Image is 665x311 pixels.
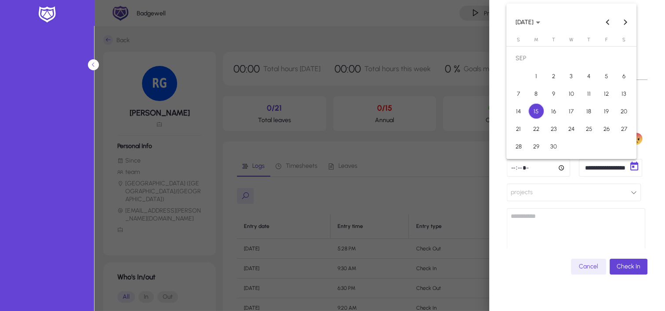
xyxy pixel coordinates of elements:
span: 30 [546,138,562,154]
button: Choose month and year [512,14,544,30]
span: 1 [528,68,544,84]
span: F [605,37,607,43]
td: SEP [510,50,633,67]
button: Sep 17, 2025 [563,102,580,120]
button: Sep 12, 2025 [598,85,615,102]
button: Sep 7, 2025 [510,85,527,102]
span: S [517,37,520,43]
span: 20 [616,103,632,119]
button: Sep 13, 2025 [615,85,633,102]
button: Sep 20, 2025 [615,102,633,120]
span: 21 [511,121,527,137]
span: 28 [511,138,527,154]
span: 19 [599,103,614,119]
span: 26 [599,121,614,137]
button: Sep 15, 2025 [527,102,545,120]
span: 12 [599,86,614,101]
span: 13 [616,86,632,101]
button: Sep 2, 2025 [545,67,563,85]
button: Sep 23, 2025 [545,120,563,137]
span: 14 [511,103,527,119]
button: Sep 10, 2025 [563,85,580,102]
button: Sep 16, 2025 [545,102,563,120]
button: Sep 25, 2025 [580,120,598,137]
span: 23 [546,121,562,137]
button: Sep 22, 2025 [527,120,545,137]
button: Sep 6, 2025 [615,67,633,85]
button: Sep 28, 2025 [510,137,527,155]
button: Sep 1, 2025 [527,67,545,85]
span: 22 [528,121,544,137]
span: 10 [563,86,579,101]
span: 17 [563,103,579,119]
button: Sep 26, 2025 [598,120,615,137]
button: Sep 9, 2025 [545,85,563,102]
button: Sep 11, 2025 [580,85,598,102]
button: Sep 8, 2025 [527,85,545,102]
span: 24 [563,121,579,137]
button: Sep 5, 2025 [598,67,615,85]
button: Sep 18, 2025 [580,102,598,120]
span: 18 [581,103,597,119]
span: 4 [581,68,597,84]
span: M [534,37,538,43]
span: 16 [546,103,562,119]
span: 2 [546,68,562,84]
span: 25 [581,121,597,137]
span: 7 [511,86,527,101]
span: 9 [546,86,562,101]
span: T [587,37,590,43]
button: Sep 29, 2025 [527,137,545,155]
button: Sep 30, 2025 [545,137,563,155]
button: Sep 4, 2025 [580,67,598,85]
span: 11 [581,86,597,101]
span: W [569,37,573,43]
span: 15 [528,103,544,119]
span: S [622,37,625,43]
span: 8 [528,86,544,101]
button: Sep 3, 2025 [563,67,580,85]
button: Sep 19, 2025 [598,102,615,120]
button: Previous month [599,13,617,31]
span: 3 [563,68,579,84]
button: Sep 24, 2025 [563,120,580,137]
button: Next month [617,13,634,31]
button: Sep 27, 2025 [615,120,633,137]
span: 6 [616,68,632,84]
button: Sep 14, 2025 [510,102,527,120]
span: [DATE] [516,18,534,26]
button: Sep 21, 2025 [510,120,527,137]
span: 27 [616,121,632,137]
span: T [552,37,555,43]
span: 29 [528,138,544,154]
span: 5 [599,68,614,84]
